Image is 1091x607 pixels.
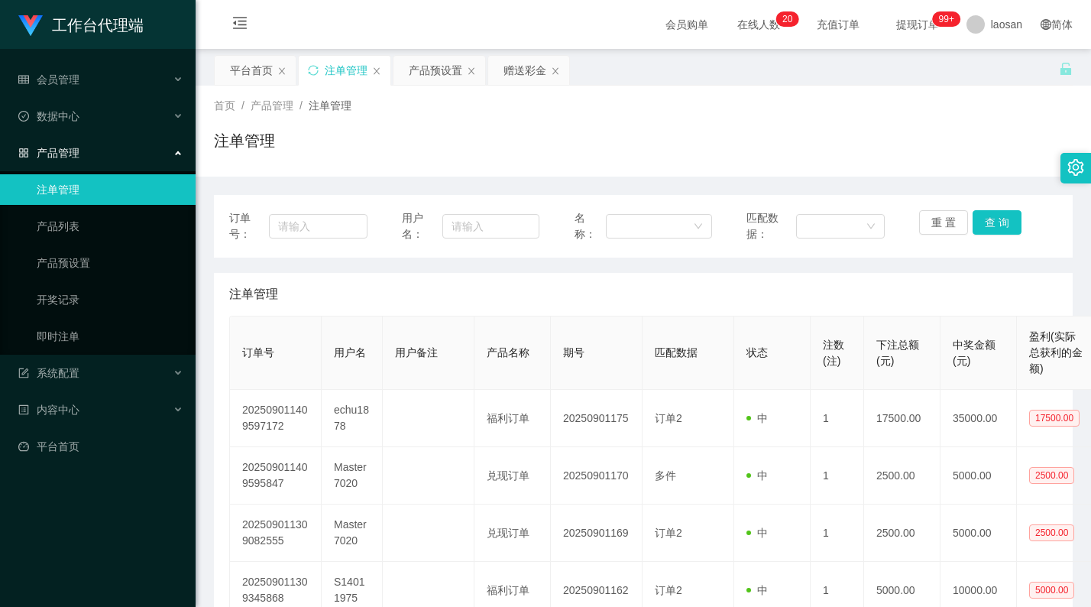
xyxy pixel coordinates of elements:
[823,339,844,367] span: 注数(注)
[214,99,235,112] span: 首页
[474,447,551,505] td: 兑现订单
[18,404,29,415] i: 图标: profile
[864,447,940,505] td: 2500.00
[18,368,29,378] i: 图标: form
[563,346,584,359] span: 期号
[746,346,768,359] span: 状态
[940,505,1017,562] td: 5000.00
[746,527,768,539] span: 中
[409,56,462,85] div: 产品预设置
[551,505,643,562] td: 20250901169
[18,73,79,86] span: 会员管理
[864,390,940,447] td: 17500.00
[551,67,560,76] i: 图标: close
[37,174,183,205] a: 注单管理
[655,527,682,539] span: 订单2
[474,505,551,562] td: 兑现订单
[1029,524,1074,541] span: 2500.00
[467,67,476,76] i: 图标: close
[402,210,442,242] span: 用户名：
[866,222,876,232] i: 图标: down
[503,56,546,85] div: 赠送彩金
[269,214,367,239] input: 请输入
[18,367,79,379] span: 系统配置
[694,222,703,232] i: 图标: down
[889,19,947,30] span: 提现订单
[230,56,273,85] div: 平台首页
[1067,159,1084,176] i: 图标: setting
[811,447,864,505] td: 1
[395,346,438,359] span: 用户备注
[953,339,995,367] span: 中奖金额(元)
[18,147,79,159] span: 产品管理
[52,1,144,50] h1: 工作台代理端
[1041,19,1051,30] i: 图标: global
[655,412,682,424] span: 订单2
[864,505,940,562] td: 2500.00
[655,469,676,482] span: 多件
[776,11,798,27] sup: 20
[746,210,795,242] span: 匹配数据：
[474,390,551,447] td: 福利订单
[309,99,351,112] span: 注单管理
[230,505,322,562] td: 202509011309082555
[229,210,269,242] span: 订单号：
[551,447,643,505] td: 20250901170
[18,74,29,85] i: 图标: table
[214,1,266,50] i: 图标: menu-fold
[241,99,244,112] span: /
[37,211,183,242] a: 产品列表
[933,11,960,27] sup: 1049
[1029,467,1074,484] span: 2500.00
[746,469,768,482] span: 中
[229,285,278,303] span: 注单管理
[551,390,643,447] td: 20250901175
[876,339,919,367] span: 下注总额(元)
[277,67,287,76] i: 图标: close
[811,390,864,447] td: 1
[973,210,1021,235] button: 查 询
[325,56,367,85] div: 注单管理
[37,248,183,278] a: 产品预设置
[746,412,768,424] span: 中
[919,210,968,235] button: 重 置
[809,19,867,30] span: 充值订单
[730,19,788,30] span: 在线人数
[442,214,540,239] input: 请输入
[655,584,682,596] span: 订单2
[322,390,383,447] td: echu1878
[788,11,793,27] p: 0
[242,346,274,359] span: 订单号
[230,447,322,505] td: 202509011409595847
[18,111,29,122] i: 图标: check-circle-o
[37,321,183,352] a: 即时注单
[299,99,303,112] span: /
[1059,62,1073,76] i: 图标: unlock
[322,505,383,562] td: Master7020
[1029,330,1083,375] span: 盈利(实际总获利的金额)
[487,346,529,359] span: 产品名称
[746,584,768,596] span: 中
[18,148,29,158] i: 图标: appstore-o
[18,431,183,462] a: 图标: dashboard平台首页
[308,65,319,76] i: 图标: sync
[18,15,43,37] img: logo.9652507e.png
[18,18,144,31] a: 工作台代理端
[322,447,383,505] td: Master7020
[18,404,79,416] span: 内容中心
[214,129,275,152] h1: 注单管理
[372,67,381,76] i: 图标: close
[37,284,183,315] a: 开奖记录
[575,210,606,242] span: 名称：
[782,11,788,27] p: 2
[1029,410,1080,427] span: 17500.00
[334,346,366,359] span: 用户名
[18,110,79,122] span: 数据中心
[940,390,1017,447] td: 35000.00
[811,505,864,562] td: 1
[251,99,293,112] span: 产品管理
[1029,582,1074,599] span: 5000.00
[940,447,1017,505] td: 5000.00
[655,346,698,359] span: 匹配数据
[230,390,322,447] td: 202509011409597172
